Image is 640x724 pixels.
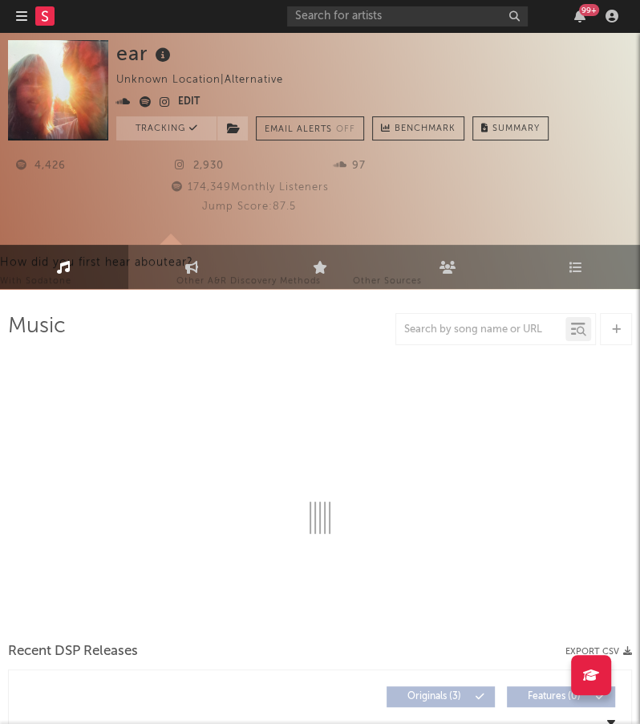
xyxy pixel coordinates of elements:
[256,116,364,140] button: Email AlertsOff
[336,125,355,134] em: Off
[116,40,175,67] div: ear
[579,4,599,16] div: 99 +
[116,71,302,90] div: Unknown Location | Alternative
[472,116,549,140] button: Summary
[397,692,471,702] span: Originals ( 3 )
[387,686,495,707] button: Originals(3)
[492,124,540,133] span: Summary
[565,647,632,657] button: Export CSV
[507,686,615,707] button: Features(0)
[116,116,217,140] button: Tracking
[574,10,585,22] button: 99+
[287,6,528,26] input: Search for artists
[202,201,296,212] span: Jump Score: 87.5
[169,182,329,193] span: 174,349 Monthly Listeners
[396,323,565,336] input: Search by song name or URL
[16,161,66,171] span: 4,426
[372,116,464,140] a: Benchmark
[395,120,456,139] span: Benchmark
[334,161,366,171] span: 97
[178,93,200,112] button: Edit
[517,692,591,702] span: Features ( 0 )
[8,642,138,661] span: Recent DSP Releases
[175,161,224,171] span: 2,930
